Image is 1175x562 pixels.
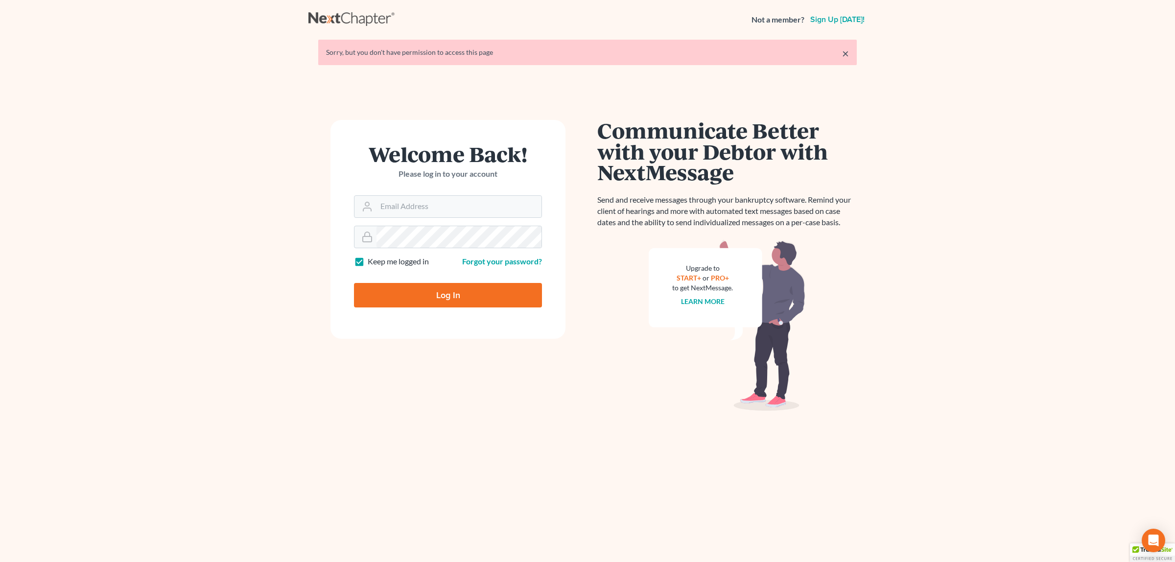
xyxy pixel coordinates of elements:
div: TrustedSite Certified [1130,543,1175,562]
div: Sorry, but you don't have permission to access this page [326,47,849,57]
a: × [842,47,849,59]
p: Please log in to your account [354,168,542,180]
span: or [703,274,709,282]
div: Open Intercom Messenger [1142,529,1165,552]
a: START+ [677,274,701,282]
label: Keep me logged in [368,256,429,267]
p: Send and receive messages through your bankruptcy software. Remind your client of hearings and mo... [597,194,857,228]
div: Upgrade to [672,263,733,273]
h1: Communicate Better with your Debtor with NextMessage [597,120,857,183]
img: nextmessage_bg-59042aed3d76b12b5cd301f8e5b87938c9018125f34e5fa2b7a6b67550977c72.svg [649,240,805,411]
a: Sign up [DATE]! [808,16,867,23]
input: Log In [354,283,542,307]
strong: Not a member? [752,14,804,25]
input: Email Address [376,196,541,217]
a: Learn more [681,297,725,305]
div: to get NextMessage. [672,283,733,293]
a: Forgot your password? [462,257,542,266]
h1: Welcome Back! [354,143,542,164]
a: PRO+ [711,274,729,282]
